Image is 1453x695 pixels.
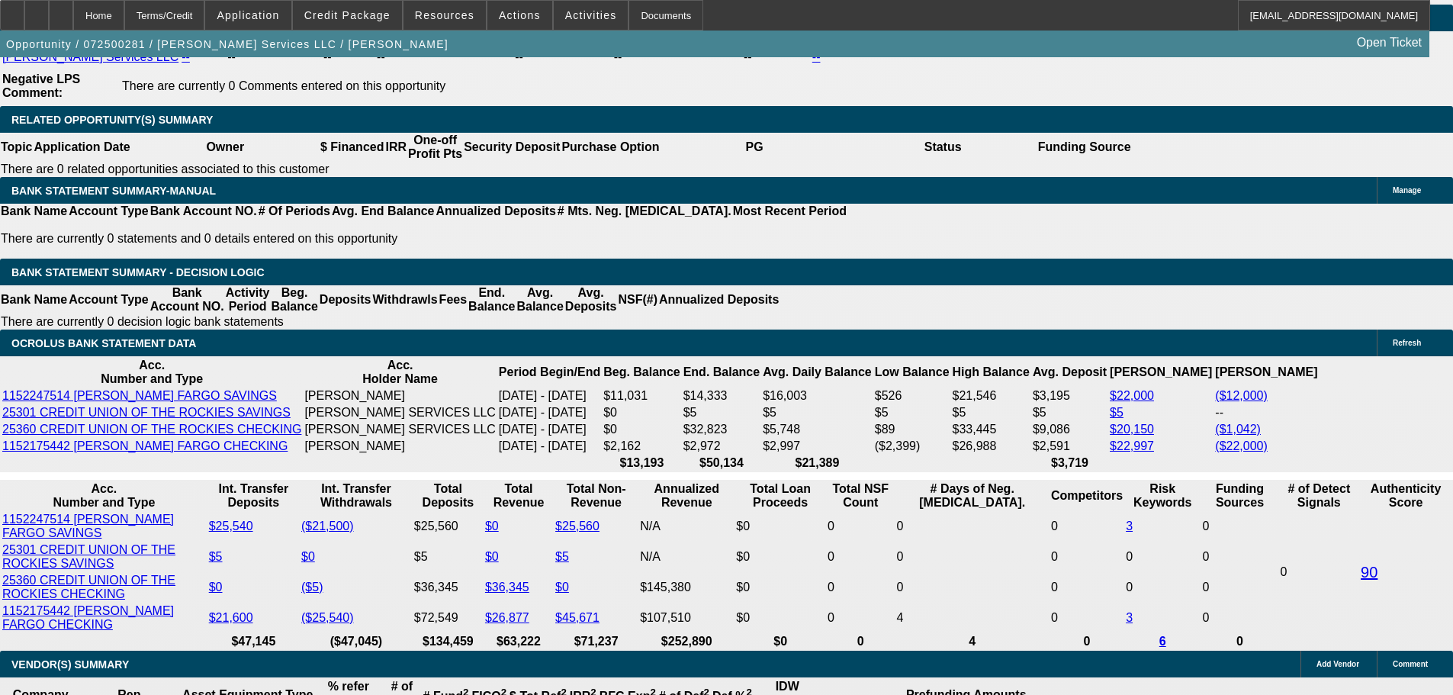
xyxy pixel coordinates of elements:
[603,405,680,420] td: $0
[205,1,291,30] button: Application
[1109,358,1213,387] th: [PERSON_NAME]
[1393,186,1421,195] span: Manage
[485,581,529,594] a: $36,345
[1037,133,1132,162] th: Funding Source
[320,133,385,162] th: $ Financed
[413,634,483,649] th: $134,459
[1126,520,1133,533] a: 3
[2,543,175,570] a: 25301 CREDIT UNION OF THE ROCKIES SAVINGS
[762,405,873,420] td: $5
[331,204,436,219] th: Avg. End Balance
[1,232,847,246] p: There are currently 0 statements and 0 details entered on this opportunity
[2,72,80,99] b: Negative LPS Comment:
[639,481,734,510] th: Annualized Revenue
[1032,358,1107,387] th: Avg. Deposit
[1032,439,1107,454] td: $2,591
[270,285,318,314] th: Beg. Balance
[827,542,895,571] td: 0
[2,389,277,402] a: 1152247514 [PERSON_NAME] FARGO SAVINGS
[301,550,315,563] a: $0
[683,422,760,437] td: $32,823
[874,405,950,420] td: $5
[1214,405,1318,420] td: --
[735,481,825,510] th: Total Loan Proceeds
[1125,573,1200,602] td: 0
[1215,423,1261,436] a: ($1,042)
[658,285,780,314] th: Annualized Deposits
[1360,481,1451,510] th: Authenticity Score
[463,133,561,162] th: Security Deposit
[413,603,483,632] td: $72,549
[827,634,895,649] th: 0
[555,611,600,624] a: $45,671
[301,520,354,533] a: ($21,500)
[1351,30,1428,56] a: Open Ticket
[1125,542,1200,571] td: 0
[896,542,1049,571] td: 0
[603,388,680,404] td: $11,031
[1201,512,1278,541] td: 0
[1050,512,1124,541] td: 0
[827,481,895,510] th: Sum of the Total NSF Count and Total Overdraft Fee Count from Ocrolus
[413,512,483,541] td: $25,560
[415,9,474,21] span: Resources
[2,358,302,387] th: Acc. Number and Type
[896,634,1049,649] th: 4
[122,79,445,92] span: There are currently 0 Comments entered on this opportunity
[1126,611,1133,624] a: 3
[1393,339,1421,347] span: Refresh
[435,204,556,219] th: Annualized Deposits
[683,405,760,420] td: $5
[827,603,895,632] td: 0
[149,285,225,314] th: Bank Account NO.
[304,422,496,437] td: [PERSON_NAME] SERVICES LLC
[1050,603,1124,632] td: 0
[468,285,516,314] th: End. Balance
[11,658,129,671] span: VENDOR(S) SUMMARY
[499,9,541,21] span: Actions
[1110,406,1124,419] a: $5
[874,422,950,437] td: $89
[68,285,149,314] th: Account Type
[68,204,149,219] th: Account Type
[1050,481,1124,510] th: Competitors
[439,285,468,314] th: Fees
[554,1,628,30] button: Activities
[1280,481,1359,510] th: # of Detect Signals
[640,611,733,625] div: $107,510
[258,204,331,219] th: # Of Periods
[827,573,895,602] td: 0
[1032,405,1107,420] td: $5
[613,50,741,65] td: --
[603,358,680,387] th: Beg. Balance
[304,358,496,387] th: Acc. Holder Name
[849,133,1037,162] th: Status
[561,133,660,162] th: Purchase Option
[557,204,732,219] th: # Mts. Neg. [MEDICAL_DATA].
[487,1,552,30] button: Actions
[683,358,760,387] th: End. Balance
[874,358,950,387] th: Low Balance
[732,204,847,219] th: Most Recent Period
[603,422,680,437] td: $0
[639,542,734,571] td: N/A
[484,481,553,510] th: Total Revenue
[498,405,601,420] td: [DATE] - [DATE]
[304,439,496,454] td: [PERSON_NAME]
[407,133,463,162] th: One-off Profit Pts
[485,550,499,563] a: $0
[498,388,601,404] td: [DATE] - [DATE]
[683,439,760,454] td: $2,972
[827,512,895,541] td: 0
[1280,512,1359,632] td: 0
[735,603,825,632] td: $0
[301,611,354,624] a: ($25,540)
[555,550,569,563] a: $5
[735,573,825,602] td: $0
[209,581,223,594] a: $0
[2,513,174,539] a: 1152247514 [PERSON_NAME] FARGO SAVINGS
[304,388,496,404] td: [PERSON_NAME]
[639,512,734,541] td: N/A
[485,611,529,624] a: $26,877
[11,185,216,197] span: BANK STATEMENT SUMMARY-MANUAL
